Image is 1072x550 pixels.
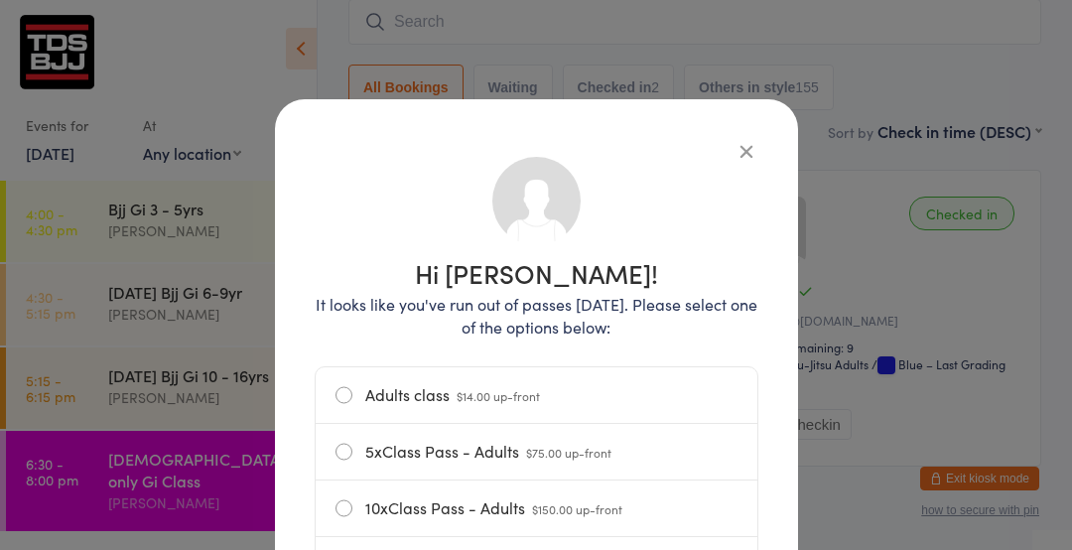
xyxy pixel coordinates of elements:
h1: Hi [PERSON_NAME]! [315,260,758,286]
label: 10xClass Pass - Adults [335,481,737,536]
label: 5xClass Pass - Adults [335,424,737,480]
span: $75.00 up-front [526,444,611,461]
span: $14.00 up-front [457,387,540,404]
p: It looks like you've run out of passes [DATE]. Please select one of the options below: [315,293,758,339]
label: Adults class [335,367,737,423]
img: no_photo.png [490,155,583,247]
span: $150.00 up-front [532,500,622,517]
